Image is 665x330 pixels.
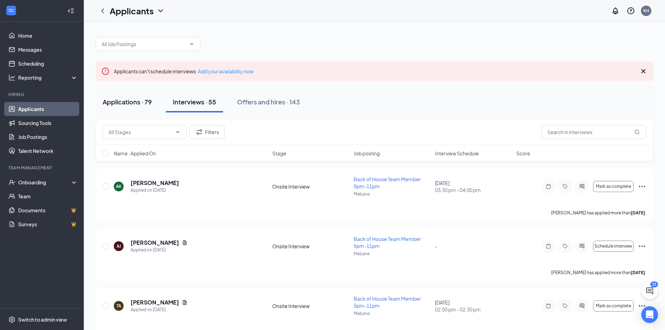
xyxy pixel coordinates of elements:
[435,299,512,313] div: [DATE]
[634,129,640,135] svg: MagnifyingGlass
[578,303,586,309] svg: ActiveChat
[435,306,512,313] span: 02:00 pm - 02:30 pm
[18,203,78,217] a: DocumentsCrown
[272,302,349,309] div: Onsite Interview
[18,116,78,130] a: Sourcing Tools
[8,74,15,81] svg: Analysis
[18,57,78,71] a: Scheduling
[354,236,421,249] span: Back of House Team Member 5pm-11pm
[561,243,569,249] svg: Tag
[131,179,179,187] h5: [PERSON_NAME]
[354,191,431,197] p: Mebane
[114,68,253,74] span: Applicants can't schedule interviews.
[189,41,194,47] svg: ChevronDown
[561,184,569,189] svg: Tag
[195,128,204,136] svg: Filter
[593,300,634,311] button: Mark as complete
[593,181,634,192] button: Mark as complete
[18,130,78,144] a: Job Postings
[272,183,349,190] div: Onsite Interview
[182,300,187,305] svg: Document
[544,303,553,309] svg: Note
[8,165,76,171] div: Team Management
[611,7,620,15] svg: Notifications
[175,129,180,135] svg: ChevronDown
[173,97,216,106] div: Interviews · 55
[131,247,187,254] div: Applied on [DATE]
[516,150,530,157] span: Score
[131,306,187,313] div: Applied on [DATE]
[272,243,349,250] div: Onsite Interview
[156,7,165,15] svg: ChevronDown
[102,40,186,48] input: All Job Postings
[650,281,658,287] div: 23
[551,270,646,276] p: [PERSON_NAME] has applied more than .
[18,189,78,203] a: Team
[435,150,479,157] span: Interview Schedule
[116,183,121,189] div: AK
[544,184,553,189] svg: Note
[544,243,553,249] svg: Note
[641,283,658,299] button: ChatActive
[578,184,586,189] svg: ActiveChat
[131,239,179,247] h5: [PERSON_NAME]
[541,125,646,139] input: Search in interviews
[596,184,631,189] span: Mark as complete
[98,7,107,15] svg: ChevronLeft
[435,243,437,249] span: -
[596,303,631,308] span: Mark as complete
[189,125,225,139] button: Filter Filters
[8,316,15,323] svg: Settings
[8,7,15,14] svg: WorkstreamLogo
[639,67,648,75] svg: Cross
[237,97,300,106] div: Offers and hires · 143
[638,242,646,250] svg: Ellipses
[18,74,78,81] div: Reporting
[561,303,569,309] svg: Tag
[18,43,78,57] a: Messages
[67,7,74,14] svg: Collapse
[18,144,78,158] a: Talent Network
[354,251,431,257] p: Mebane
[114,150,156,157] span: Name · Applied On
[627,7,635,15] svg: QuestionInfo
[435,179,512,193] div: [DATE]
[272,150,286,157] span: Stage
[131,187,179,194] div: Applied on [DATE]
[131,299,179,306] h5: [PERSON_NAME]
[101,67,110,75] svg: Error
[645,287,654,295] svg: ChatActive
[18,316,67,323] div: Switch to admin view
[18,179,72,186] div: Onboarding
[18,217,78,231] a: SurveysCrown
[18,102,78,116] a: Applicants
[578,243,586,249] svg: ActiveChat
[103,97,152,106] div: Applications · 79
[354,310,431,316] p: Mebane
[631,210,645,215] b: [DATE]
[593,241,634,252] button: Schedule interview
[109,128,172,136] input: All Stages
[117,303,121,309] div: TA
[354,176,421,189] span: Back of House Team Member 5pm-11pm
[182,240,187,245] svg: Document
[117,243,121,249] div: AJ
[638,182,646,191] svg: Ellipses
[8,91,76,97] div: Hiring
[631,270,645,275] b: [DATE]
[638,302,646,310] svg: Ellipses
[643,8,649,14] div: KH
[354,150,380,157] span: Job posting
[354,295,421,309] span: Back of House Team Member 5pm-11pm
[594,244,632,249] span: Schedule interview
[18,29,78,43] a: Home
[641,306,658,323] div: Open Intercom Messenger
[551,210,646,216] p: [PERSON_NAME] has applied more than .
[198,68,253,74] a: Add your availability now
[110,5,154,17] h1: Applicants
[435,186,512,193] span: 03:30 pm - 04:00 pm
[8,179,15,186] svg: UserCheck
